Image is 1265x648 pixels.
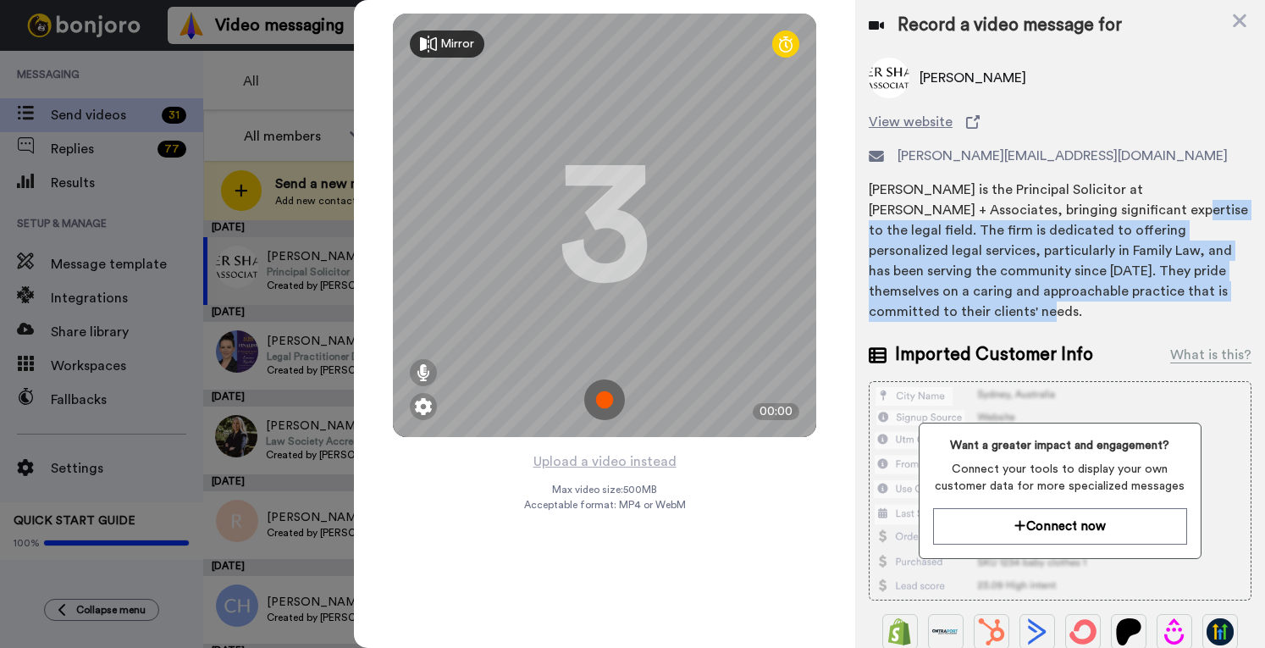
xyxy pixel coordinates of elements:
div: What is this? [1170,345,1251,365]
span: Want a greater impact and engagement? [933,437,1187,454]
button: Upload a video instead [528,451,682,473]
img: ActiveCampaign [1024,618,1051,645]
button: Connect now [933,508,1187,545]
a: View website [869,112,1251,132]
div: [PERSON_NAME] is the Principal Solicitor at [PERSON_NAME] + Associates, bringing significant expe... [869,180,1251,322]
span: Max video size: 500 MB [552,483,657,496]
img: Shopify [887,618,914,645]
img: ic_record_start.svg [584,379,625,420]
img: ConvertKit [1069,618,1097,645]
img: Hubspot [978,618,1005,645]
span: Acceptable format: MP4 or WebM [524,498,686,512]
span: Connect your tools to display your own customer data for more specialized messages [933,461,1187,495]
div: 00:00 [753,403,799,420]
img: Ontraport [932,618,959,645]
div: 3 [558,162,651,289]
span: Imported Customer Info [895,342,1093,368]
img: ic_gear.svg [415,398,432,415]
img: GoHighLevel [1207,618,1234,645]
img: Drip [1161,618,1188,645]
span: [PERSON_NAME][EMAIL_ADDRESS][DOMAIN_NAME] [898,146,1228,166]
span: View website [869,112,953,132]
img: Patreon [1115,618,1142,645]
